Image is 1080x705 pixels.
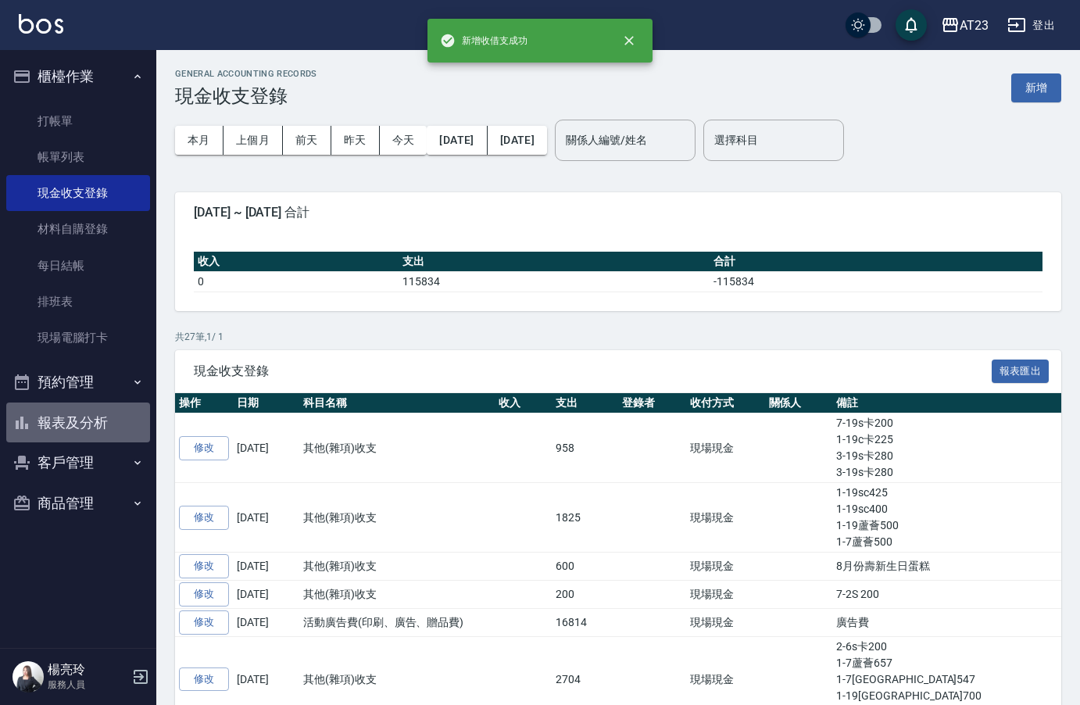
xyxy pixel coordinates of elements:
[1011,73,1061,102] button: 新增
[992,360,1050,384] button: 報表匯出
[194,363,992,379] span: 現金收支登錄
[960,16,989,35] div: AT23
[6,211,150,247] a: 材料自購登錄
[992,363,1050,378] a: 報表匯出
[299,553,495,581] td: 其他(雜項)收支
[380,126,427,155] button: 今天
[331,126,380,155] button: 昨天
[6,362,150,403] button: 預約管理
[194,252,399,272] th: 收入
[299,608,495,636] td: 活動廣告費(印刷、廣告、贈品費)
[686,581,765,609] td: 現場現金
[48,662,127,678] h5: 楊亮玲
[686,553,765,581] td: 現場現金
[612,23,646,58] button: close
[224,126,283,155] button: 上個月
[175,330,1061,344] p: 共 27 筆, 1 / 1
[179,506,229,530] a: 修改
[13,661,44,692] img: Person
[179,554,229,578] a: 修改
[495,393,552,413] th: 收入
[686,483,765,553] td: 現場現金
[552,608,618,636] td: 16814
[488,126,547,155] button: [DATE]
[6,320,150,356] a: 現場電腦打卡
[896,9,927,41] button: save
[175,393,233,413] th: 操作
[6,442,150,483] button: 客戶管理
[6,103,150,139] a: 打帳單
[686,393,765,413] th: 收付方式
[299,393,495,413] th: 科目名稱
[552,413,618,483] td: 958
[6,403,150,443] button: 報表及分析
[175,69,317,79] h2: GENERAL ACCOUNTING RECORDS
[179,582,229,607] a: 修改
[233,581,299,609] td: [DATE]
[6,139,150,175] a: 帳單列表
[299,483,495,553] td: 其他(雜項)收支
[283,126,331,155] button: 前天
[233,608,299,636] td: [DATE]
[552,581,618,609] td: 200
[552,553,618,581] td: 600
[233,393,299,413] th: 日期
[233,413,299,483] td: [DATE]
[686,413,765,483] td: 現場現金
[299,581,495,609] td: 其他(雜項)收支
[765,393,833,413] th: 關係人
[6,56,150,97] button: 櫃檯作業
[935,9,995,41] button: AT23
[6,248,150,284] a: 每日結帳
[399,252,710,272] th: 支出
[1001,11,1061,40] button: 登出
[233,553,299,581] td: [DATE]
[194,271,399,292] td: 0
[399,271,710,292] td: 115834
[175,126,224,155] button: 本月
[710,271,1042,292] td: -115834
[19,14,63,34] img: Logo
[710,252,1042,272] th: 合計
[179,436,229,460] a: 修改
[1011,80,1061,95] a: 新增
[440,33,527,48] span: 新增收借支成功
[299,413,495,483] td: 其他(雜項)收支
[618,393,686,413] th: 登錄者
[179,667,229,692] a: 修改
[6,284,150,320] a: 排班表
[427,126,487,155] button: [DATE]
[179,610,229,635] a: 修改
[194,205,1042,220] span: [DATE] ~ [DATE] 合計
[552,393,618,413] th: 支出
[6,175,150,211] a: 現金收支登錄
[6,483,150,524] button: 商品管理
[552,483,618,553] td: 1825
[233,483,299,553] td: [DATE]
[48,678,127,692] p: 服務人員
[686,608,765,636] td: 現場現金
[175,85,317,107] h3: 現金收支登錄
